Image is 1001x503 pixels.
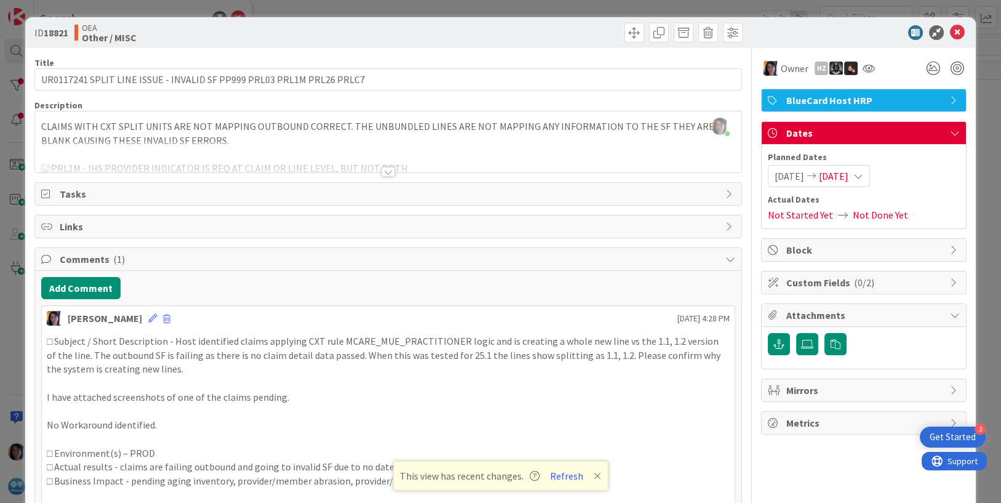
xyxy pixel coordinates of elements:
span: Custom Fields [786,275,944,290]
p: □ Actual results - claims are failing outbound and going to invalid SF due to no date information... [47,460,730,474]
b: 18821 [44,26,68,39]
p: No Workaround identified. [47,418,730,432]
span: Actual Dates [768,193,960,206]
span: Tasks [60,187,720,201]
img: TC [764,61,778,76]
p: CLAIMS WITH CXT SPLIT UNITS ARE NOT MAPPING OUTBOUND CORRECT. THE UNBUNDLED LINES ARE NOT MAPPING... [41,119,736,147]
p: □ Environment(s) – PROD [47,446,730,461]
span: Description [34,100,82,111]
p: □ Subject / Short Description - Host identified claims applying CXT rule MCARE_MUE_PRACTITIONER l... [47,334,730,376]
div: [PERSON_NAME] [68,311,142,326]
img: KG [829,62,843,75]
span: Dates [786,126,944,140]
span: Not Started Yet [768,207,833,222]
span: ID [34,25,68,40]
img: ZB [844,62,858,75]
span: Comments [60,252,720,267]
p: □ Business Impact - pending aging inventory, provider/member abrasion, provider/p2p calls, 10 day... [47,474,730,488]
span: [DATE] [819,169,848,183]
span: [DATE] [775,169,804,183]
span: Not Done Yet [853,207,908,222]
label: Title [34,57,54,68]
span: Attachments [786,308,944,323]
div: Open Get Started checklist, remaining modules: 3 [920,427,986,448]
div: HZ [815,62,828,75]
span: ( 1 ) [113,253,125,265]
p: I have attached screenshots of one of the claims pending. [47,390,730,404]
span: Mirrors [786,383,944,398]
button: Add Comment [41,277,121,299]
span: OEA [82,23,137,33]
img: 6opDD3BK3MiqhSbxlYhxNxWf81ilPuNy.jpg [711,118,728,135]
span: Block [786,243,944,257]
span: Links [60,219,720,234]
span: Owner [781,61,808,76]
button: Refresh [546,468,588,484]
span: Planned Dates [768,151,960,164]
span: This view has recent changes. [400,469,540,483]
div: Get Started [930,431,976,443]
span: [DATE] 4:28 PM [677,312,730,325]
span: Support [26,2,56,17]
div: 3 [975,424,986,435]
span: Metrics [786,416,944,430]
b: Other / MISC [82,33,137,42]
img: TC [47,311,62,326]
input: type card name here... [34,68,743,91]
span: BlueCard Host HRP [786,93,944,108]
span: ( 0/2 ) [854,276,874,289]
